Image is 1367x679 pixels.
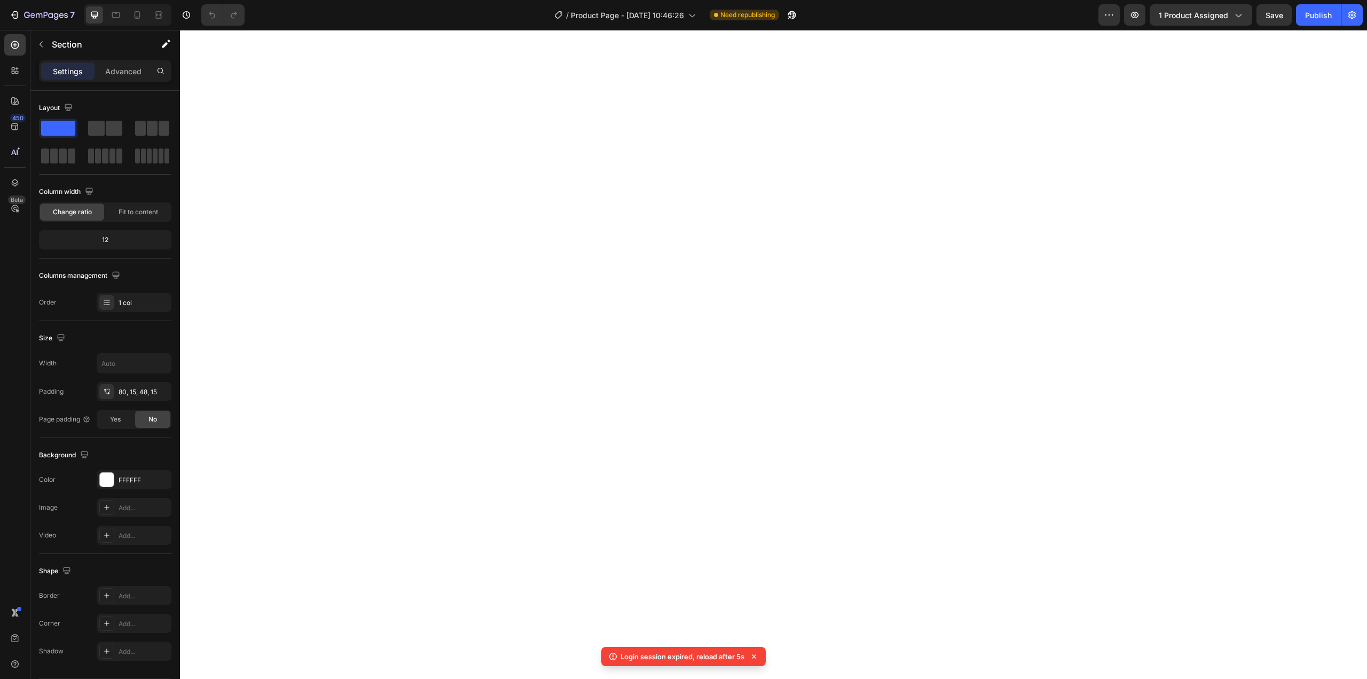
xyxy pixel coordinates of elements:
button: 7 [4,4,80,26]
div: 12 [41,232,169,247]
div: Padding [39,387,64,396]
div: Publish [1305,10,1332,21]
button: Save [1256,4,1292,26]
p: Settings [53,66,83,77]
div: Page padding [39,415,91,424]
div: Size [39,331,67,346]
span: / [566,10,569,21]
div: Shape [39,564,73,579]
div: Undo/Redo [201,4,245,26]
p: Advanced [105,66,142,77]
div: Width [39,358,57,368]
div: Add... [119,591,169,601]
div: Columns management [39,269,122,283]
div: Order [39,298,57,307]
span: Save [1266,11,1283,20]
span: Yes [110,415,121,424]
button: 1 product assigned [1150,4,1252,26]
div: Beta [8,196,26,204]
p: 7 [70,9,75,21]
button: Publish [1296,4,1341,26]
span: No [148,415,157,424]
iframe: Design area [180,30,1367,679]
span: Change ratio [53,207,92,217]
div: Column width [39,185,96,199]
p: Section [52,38,139,51]
span: 1 product assigned [1159,10,1228,21]
span: Product Page - [DATE] 10:46:26 [571,10,684,21]
span: Need republishing [720,10,775,20]
div: FFFFFF [119,475,169,485]
div: Border [39,591,60,600]
div: 450 [10,114,26,122]
div: Color [39,475,56,485]
div: Video [39,530,56,540]
div: 80, 15, 48, 15 [119,387,169,397]
div: Add... [119,531,169,541]
span: Fit to content [119,207,158,217]
div: Corner [39,619,60,628]
input: Auto [97,354,171,373]
div: Add... [119,503,169,513]
div: Layout [39,101,75,115]
div: Add... [119,647,169,657]
p: Login session expired, reload after 5s [620,651,744,662]
div: 1 col [119,298,169,308]
div: Shadow [39,646,64,656]
div: Add... [119,619,169,629]
div: Background [39,448,91,463]
div: Image [39,503,58,512]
